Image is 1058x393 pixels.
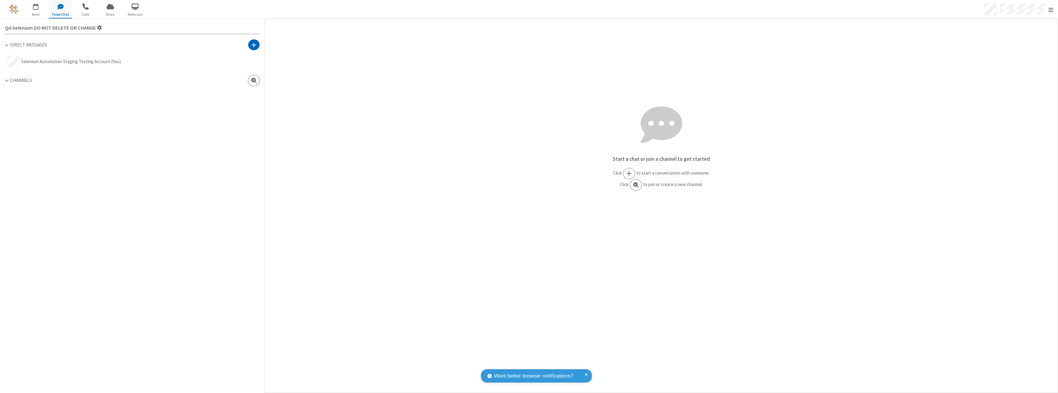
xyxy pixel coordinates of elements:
[2,21,105,34] button: Settings
[5,53,260,70] button: Selenium Automation Staging Testing Account (You)
[5,25,96,31] span: QA Selenium DO NOT DELETE OR CHANGE
[124,12,147,17] span: Webinars
[74,12,97,17] span: Calls
[494,372,573,380] span: Want better browser notifications?
[24,12,47,17] span: Meet
[10,42,47,48] span: Direct Messages
[49,12,72,17] span: Team Chat
[265,168,1058,191] p: Click to start a conversation with someone. Click to join or create a new channel.
[99,12,122,17] span: Drive
[10,77,32,83] span: Channels
[265,155,1058,163] p: Start a chat or join a channel to get started
[9,5,18,14] img: QA Selenium DO NOT DELETE OR CHANGE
